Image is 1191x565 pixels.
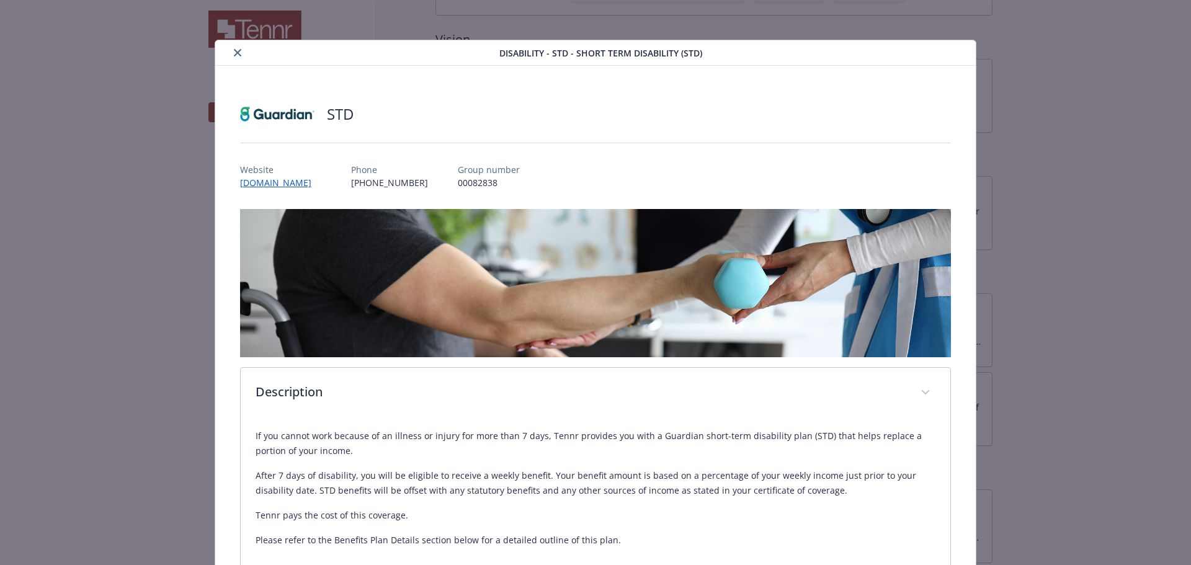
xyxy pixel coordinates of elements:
[458,176,520,189] p: 00082838
[256,429,936,458] p: If you cannot work because of an illness or injury for more than 7 days, Tennr provides you with ...
[241,368,951,419] div: Description
[256,383,906,401] p: Description
[256,533,936,548] p: Please refer to the Benefits Plan Details section below for a detailed outline of this plan.
[240,209,952,357] img: banner
[256,468,936,498] p: After 7 days of disability, you will be eligible to receive a weekly benefit. Your benefit amount...
[458,163,520,176] p: Group number
[351,176,428,189] p: [PHONE_NUMBER]
[240,163,321,176] p: Website
[499,47,702,60] span: Disability - STD - Short Term Disability (STD)
[327,104,354,125] h2: STD
[240,177,321,189] a: [DOMAIN_NAME]
[240,96,314,133] img: Guardian
[230,45,245,60] button: close
[256,508,936,523] p: Tennr pays the cost of this coverage.
[351,163,428,176] p: Phone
